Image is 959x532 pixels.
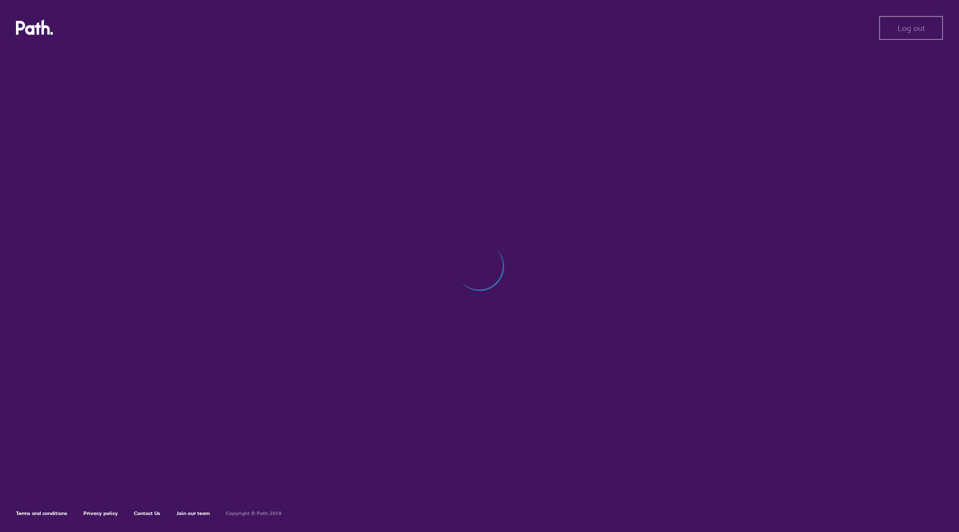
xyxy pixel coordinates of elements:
[134,510,160,517] a: Contact Us
[176,510,210,517] a: Join our team
[898,23,925,32] span: Log out
[83,510,118,517] a: Privacy policy
[226,511,282,517] h6: Copyright © Path 2018
[16,510,67,517] a: Terms and conditions
[879,16,943,40] button: Log out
